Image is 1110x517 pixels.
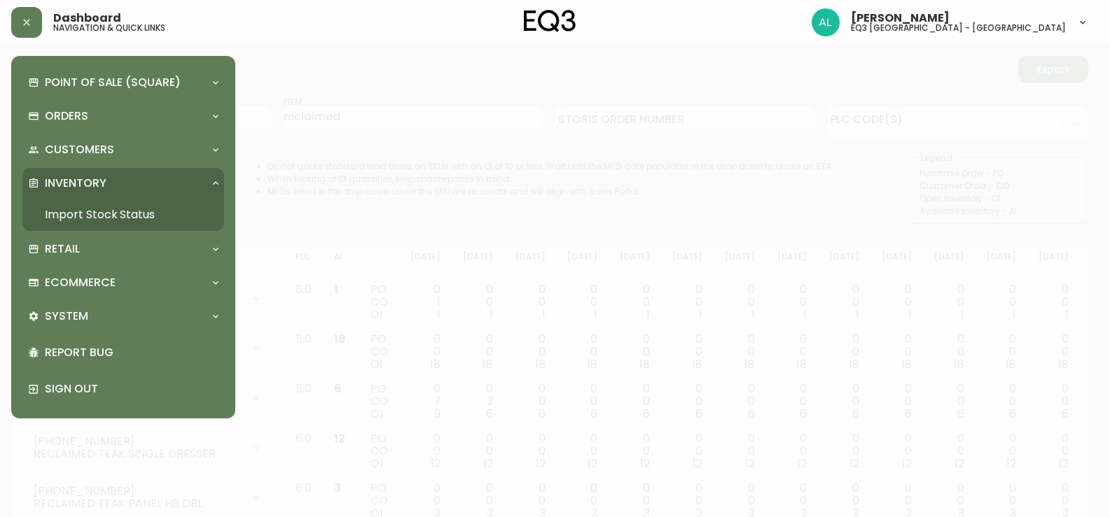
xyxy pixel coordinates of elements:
img: logo [524,10,576,32]
div: Sign Out [22,371,224,407]
p: Ecommerce [45,275,116,290]
img: 1c2a8670a0b342a1deb410e06288c649 [812,8,840,36]
p: System [45,309,88,324]
h5: eq3 [GEOGRAPHIC_DATA] - [GEOGRAPHIC_DATA] [851,24,1066,32]
span: [PERSON_NAME] [851,13,950,24]
div: System [22,301,224,332]
span: Dashboard [53,13,121,24]
p: Report Bug [45,345,218,360]
div: Point of Sale (Square) [22,67,224,98]
p: Retail [45,241,80,257]
div: Inventory [22,168,224,199]
div: Customers [22,134,224,165]
div: Orders [22,101,224,132]
div: Report Bug [22,334,224,371]
p: Sign Out [45,381,218,397]
div: Retail [22,234,224,264]
p: Customers [45,142,114,157]
p: Point of Sale (Square) [45,75,181,90]
p: Inventory [45,176,106,191]
a: Import Stock Status [22,199,224,231]
h5: navigation & quick links [53,24,165,32]
p: Orders [45,108,88,124]
div: Ecommerce [22,267,224,298]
